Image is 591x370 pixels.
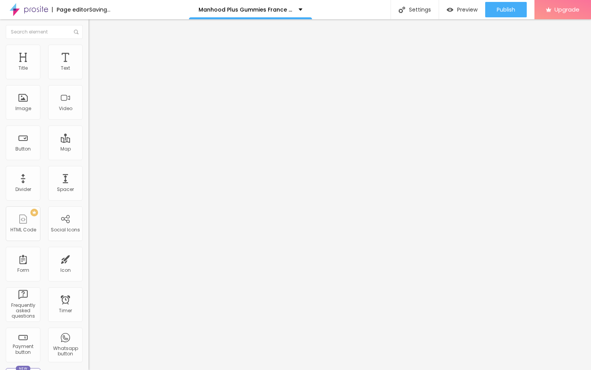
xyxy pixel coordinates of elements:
span: Upgrade [554,6,579,13]
div: Spacer [57,187,74,192]
div: Video [59,106,72,111]
div: Divider [15,187,31,192]
div: Frequently asked questions [8,303,38,319]
div: Icon [60,268,71,273]
div: Timer [59,308,72,313]
img: Icone [74,30,78,34]
img: Icone [399,7,405,13]
span: Preview [457,7,477,13]
button: Publish [485,2,527,17]
span: Publish [497,7,515,13]
p: Manhood Plus Gummies France Maxico Erectile dysfunction [199,7,293,12]
iframe: Editor [88,19,591,370]
div: Image [15,106,31,111]
div: Whatsapp button [50,346,80,357]
input: Search element [6,25,83,39]
button: Preview [439,2,485,17]
div: Text [61,65,70,71]
div: Form [17,268,29,273]
div: Saving... [89,7,110,12]
div: Page editor [52,7,89,12]
div: HTML Code [10,227,36,233]
div: Map [60,146,71,152]
div: Payment button [8,344,38,355]
div: Button [15,146,31,152]
img: view-1.svg [447,7,453,13]
div: Title [18,65,28,71]
div: Social Icons [51,227,80,233]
